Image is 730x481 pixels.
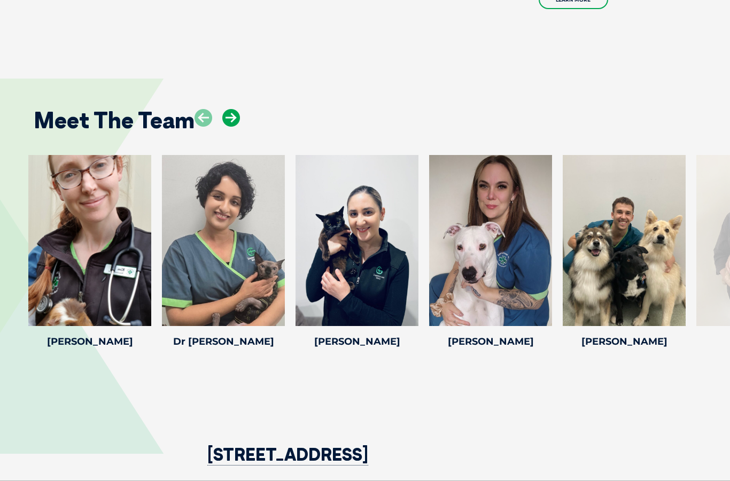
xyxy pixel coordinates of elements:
[429,337,552,346] h4: [PERSON_NAME]
[34,109,195,131] h2: Meet The Team
[563,337,686,346] h4: [PERSON_NAME]
[28,337,151,346] h4: [PERSON_NAME]
[296,337,418,346] h4: [PERSON_NAME]
[162,337,285,346] h4: Dr [PERSON_NAME]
